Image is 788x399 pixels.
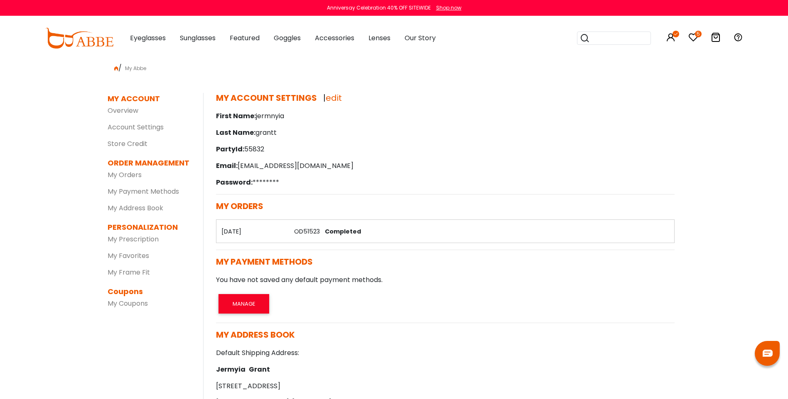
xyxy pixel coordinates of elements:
div: / [108,60,681,73]
span: Grant [245,365,270,374]
th: [DATE] [216,220,289,243]
span: Last Name: [216,128,255,137]
dt: PERSONALIZATION [108,221,191,233]
a: Overview [108,106,138,115]
a: My Address Book [108,203,163,213]
a: OD51523 [294,227,320,236]
span: Email: [216,161,238,170]
a: My Payment Methods [108,187,179,196]
dt: MY ACCOUNT [108,93,160,104]
button: MANAGE [218,294,269,313]
span: Our Story [405,33,436,43]
span: Accessories [315,33,354,43]
span: MY PAYMENT METHODS [216,256,313,268]
span: MY ACCOUNT SETTINGS [216,92,317,104]
dt: ORDER MANAGEMENT [108,157,191,168]
a: My Frame Fit [108,268,150,277]
strong: Default Shipping Address: [216,348,299,358]
a: Account Settings [108,122,164,132]
span: MY ORDERS [216,200,263,212]
span: Goggles [274,33,301,43]
i: 5 [695,31,702,37]
span: Completed [322,227,361,236]
img: chat [763,350,773,357]
span: First Name: [216,111,256,121]
span: Eyeglasses [130,33,166,43]
span: Password: [216,178,253,187]
span: Lenses [368,33,390,43]
p: [STREET_ADDRESS] [216,381,675,391]
a: Shop now [432,4,462,11]
font: grantt [255,128,277,137]
span: | [323,92,342,104]
a: My Favorites [108,251,149,260]
a: My Prescription [108,234,159,244]
a: 5 [688,34,698,44]
span: MY ADDRESS BOOK [216,329,295,341]
div: Shop now [436,4,462,12]
a: My Coupons [108,299,148,308]
span: Sunglasses [180,33,216,43]
dt: Coupons [108,286,191,297]
a: edit [326,92,342,104]
span: Jermyia [216,365,245,374]
font: [EMAIL_ADDRESS][DOMAIN_NAME] [238,161,353,170]
a: MANAGE [216,299,272,308]
font: jermnyia [256,111,284,121]
img: abbeglasses.com [45,28,113,49]
div: Anniversay Celebration 40% OFF SITEWIDE [327,4,431,12]
p: You have not saved any default payment methods. [216,275,675,285]
font: 55832 [244,144,264,154]
a: Store Credit [108,139,147,148]
span: PartyId: [216,144,244,154]
img: home.png [114,66,118,71]
span: Featured [230,33,260,43]
a: My Orders [108,170,142,180]
span: My Abbe [122,65,150,72]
